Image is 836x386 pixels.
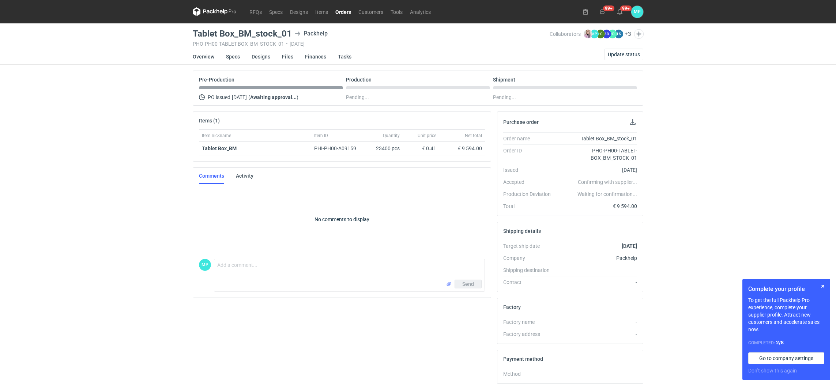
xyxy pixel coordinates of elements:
svg: Packhelp Pro [193,7,237,16]
span: Quantity [383,133,400,139]
button: Update status [605,49,643,60]
p: Pre-Production [199,77,234,83]
div: € 9 594.00 [442,145,482,152]
div: 23400 pcs [366,142,403,155]
div: Total [503,203,557,210]
button: Edit collaborators [634,29,644,39]
div: Issued [503,166,557,174]
div: € 0.41 [406,145,436,152]
span: Item ID [314,133,328,139]
p: No comments to display [199,183,485,256]
span: Net total [465,133,482,139]
figcaption: ŁD [608,30,617,38]
h2: Payment method [503,356,543,362]
figcaption: ŁS [614,30,623,38]
div: Martyna Paroń [631,6,643,18]
button: +3 [625,31,631,37]
a: Designs [252,49,270,65]
h1: Complete your profile [748,285,824,294]
div: Company [503,254,557,262]
em: Waiting for confirmation... [577,190,637,198]
div: Contact [503,279,557,286]
span: [DATE] [232,93,247,102]
a: Specs [226,49,240,65]
div: PHO-PH00-TABLET-BOX_BM_STOCK_01 [DATE] [193,41,550,47]
figcaption: MP [590,30,599,38]
span: ( [248,94,250,100]
div: Pending... [493,93,637,102]
a: Items [312,7,332,16]
div: Martyna Paroń [199,259,211,271]
span: Item nickname [202,133,231,139]
a: Orders [332,7,355,16]
h3: Tablet Box_BM_stock_01 [193,29,292,38]
em: Confirming with supplier... [578,179,637,185]
span: Collaborators [550,31,581,37]
h2: Shipping details [503,228,541,234]
a: Files [282,49,293,65]
a: Tablet Box_BM [202,145,237,151]
a: Activity [236,168,253,184]
figcaption: ŁC [596,30,605,38]
h2: Factory [503,304,521,310]
div: - [557,279,637,286]
img: Klaudia Wiśniewska [584,30,592,38]
span: Send [462,281,474,287]
a: Tasks [338,49,351,65]
div: Order name [503,135,557,142]
button: Send [455,280,482,288]
div: Factory name [503,318,557,326]
div: Tablet Box_BM_stock_01 [557,135,637,142]
a: Finances [305,49,326,65]
div: - [557,318,637,326]
div: Factory address [503,330,557,338]
div: - [557,330,637,338]
p: Shipment [493,77,515,83]
div: Shipping destination [503,266,557,274]
h2: Items (1) [199,118,220,124]
p: Production [346,77,372,83]
figcaption: AD [602,30,611,38]
button: Download PO [628,118,637,126]
a: Customers [355,7,387,16]
button: MP [631,6,643,18]
div: Packhelp [557,254,637,262]
span: • [286,41,288,47]
a: Tools [387,7,406,16]
a: Designs [286,7,312,16]
div: - [557,370,637,378]
a: Analytics [406,7,434,16]
div: PHI-PH00-A09159 [314,145,363,152]
div: Target ship date [503,242,557,250]
div: Packhelp [295,29,328,38]
a: Go to company settings [748,352,824,364]
div: Method [503,370,557,378]
span: ) [297,94,298,100]
p: To get the full Packhelp Pro experience, complete your supplier profile. Attract new customers an... [748,296,824,333]
div: € 9 594.00 [557,203,637,210]
div: Completed: [748,339,824,347]
strong: Awaiting approval... [250,94,297,100]
a: Specs [266,7,286,16]
figcaption: MP [199,259,211,271]
button: Skip for now [818,282,827,291]
a: Comments [199,168,224,184]
div: Production Deviation [503,190,557,198]
strong: [DATE] [622,243,637,249]
span: Update status [608,52,640,57]
div: PHO-PH00-TABLET-BOX_BM_STOCK_01 [557,147,637,162]
h2: Purchase order [503,119,539,125]
strong: 2 / 8 [776,340,784,345]
button: 99+ [597,6,609,18]
button: 99+ [614,6,626,18]
span: Unit price [418,133,436,139]
a: RFQs [246,7,266,16]
div: Order ID [503,147,557,162]
a: Overview [193,49,214,65]
div: [DATE] [557,166,637,174]
div: PO issued [199,93,343,102]
div: Accepted [503,178,557,186]
span: Pending... [346,93,369,102]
